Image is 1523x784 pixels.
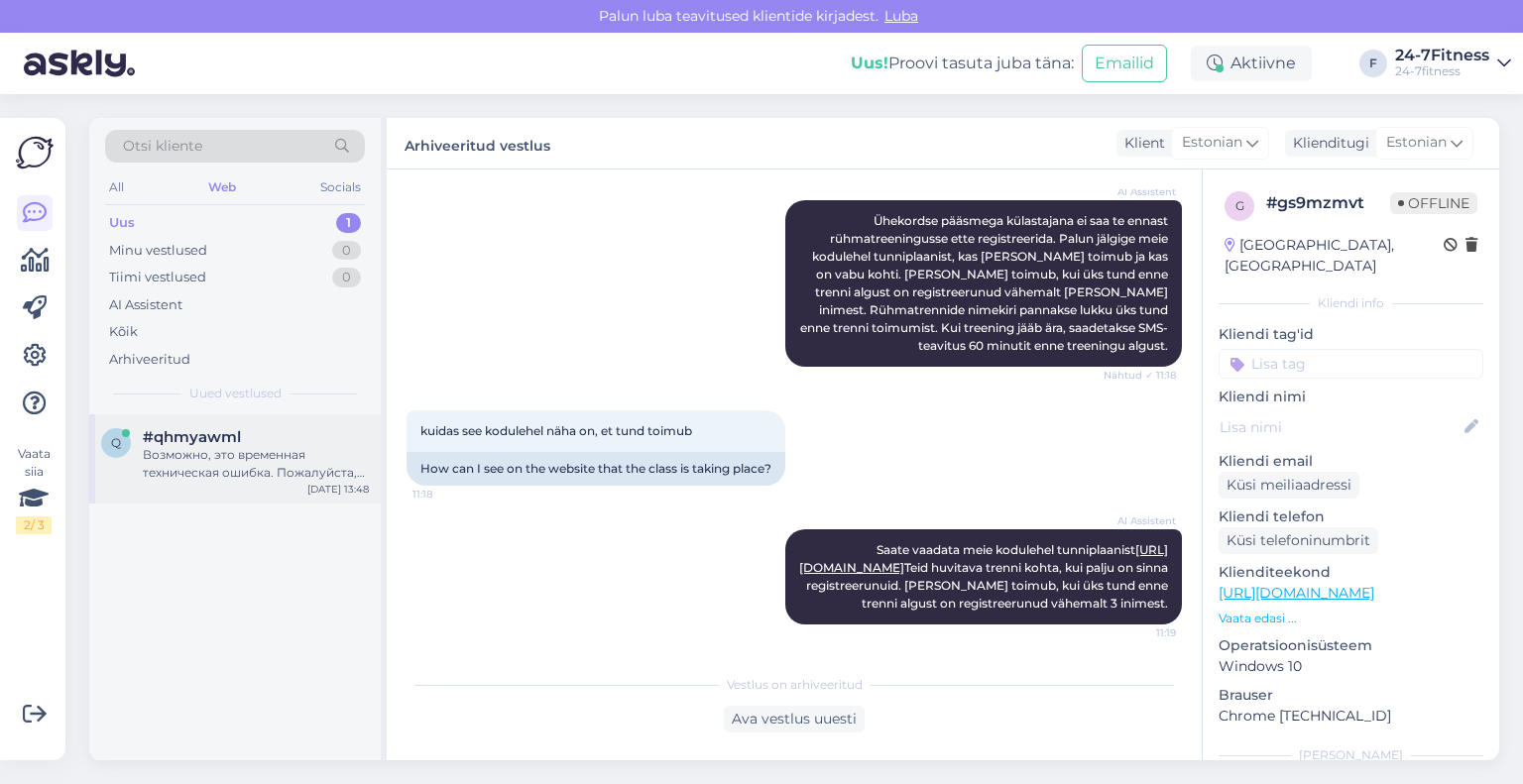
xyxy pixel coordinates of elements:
[1220,416,1461,438] input: Lisa nimi
[1082,45,1167,82] button: Emailid
[109,350,190,370] div: Arhiveeritud
[851,54,888,72] b: Uus!
[1219,349,1483,379] input: Lisa tag
[1359,50,1387,77] div: F
[851,52,1074,75] div: Proovi tasuta juba täna:
[800,213,1171,353] span: Ühekordse pääsmega külastajana ei saa te ennast rühmatreeningusse ette registreerida. Palun jälgi...
[405,130,550,157] label: Arhiveeritud vestlus
[111,435,121,450] span: q
[799,542,1171,611] span: Saate vaadata meie kodulehel tunniplaanist Teid huvitava trenni kohta, kui palju on sinna registr...
[1395,63,1489,79] div: 24-7fitness
[1219,685,1483,706] p: Brauser
[1116,133,1165,154] div: Klient
[1219,472,1359,499] div: Küsi meiliaadressi
[1395,48,1511,79] a: 24-7Fitness24-7fitness
[1395,48,1489,63] div: 24-7Fitness
[1219,584,1374,602] a: [URL][DOMAIN_NAME]
[1219,610,1483,627] p: Vaata edasi ...
[123,136,202,157] span: Otsi kliente
[1102,368,1176,383] span: Nähtud ✓ 11:18
[332,268,361,287] div: 0
[1285,133,1369,154] div: Klienditugi
[16,516,52,534] div: 2 / 3
[109,268,206,287] div: Tiimi vestlused
[1219,527,1378,554] div: Küsi telefoninumbrit
[336,213,361,233] div: 1
[1219,656,1483,677] p: Windows 10
[1102,513,1176,528] span: AI Assistent
[1191,46,1312,81] div: Aktiivne
[407,452,785,486] div: How can I see on the website that the class is taking place?
[143,428,241,446] span: #qhmyawml
[1219,746,1483,764] div: [PERSON_NAME]
[1219,562,1483,583] p: Klienditeekond
[1219,506,1483,527] p: Kliendi telefon
[1219,635,1483,656] p: Operatsioonisüsteem
[109,213,135,233] div: Uus
[316,174,365,200] div: Socials
[879,7,924,25] span: Luba
[1219,387,1483,407] p: Kliendi nimi
[1390,192,1477,214] span: Offline
[1386,132,1447,154] span: Estonian
[143,446,369,482] div: Возможно, это временная техническая ошибка. Пожалуйста, закройте наш веб-сайт/приложение и очисти...
[1235,198,1244,213] span: g
[1102,625,1176,640] span: 11:19
[204,174,240,200] div: Web
[1182,132,1242,154] span: Estonian
[105,174,128,200] div: All
[1219,451,1483,472] p: Kliendi email
[1219,706,1483,727] p: Chrome [TECHNICAL_ID]
[109,322,138,342] div: Kõik
[307,482,369,497] div: [DATE] 13:48
[727,676,863,694] span: Vestlus on arhiveeritud
[189,385,282,402] span: Uued vestlused
[109,241,207,261] div: Minu vestlused
[16,445,52,534] div: Vaata siia
[1266,191,1390,215] div: # gs9mzmvt
[109,295,182,315] div: AI Assistent
[1225,235,1444,277] div: [GEOGRAPHIC_DATA], [GEOGRAPHIC_DATA]
[1219,324,1483,345] p: Kliendi tag'id
[724,706,865,732] div: Ava vestlus uuesti
[412,487,487,502] span: 11:18
[420,423,692,438] span: kuidas see kodulehel näha on, et tund toimub
[332,241,361,261] div: 0
[16,134,54,171] img: Askly Logo
[1219,294,1483,312] div: Kliendi info
[1102,184,1176,199] span: AI Assistent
